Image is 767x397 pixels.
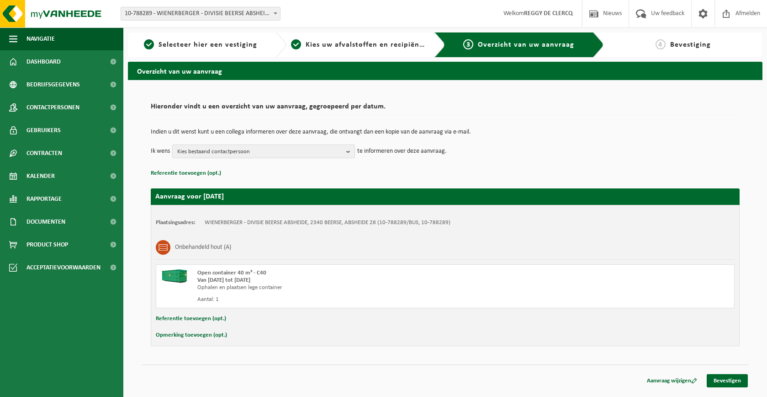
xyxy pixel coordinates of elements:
[197,270,266,276] span: Open container 40 m³ - C40
[144,39,154,49] span: 1
[26,119,61,142] span: Gebruikers
[151,167,221,179] button: Referentie toevoegen (opt.)
[156,329,227,341] button: Opmerking toevoegen (opt.)
[151,129,740,135] p: Indien u dit wenst kunt u een collega informeren over deze aanvraag, die ontvangt dan een kopie v...
[177,145,343,159] span: Kies bestaand contactpersoon
[26,210,65,233] span: Documenten
[26,96,79,119] span: Contactpersonen
[175,240,231,255] h3: Onbehandeld hout (A)
[172,145,355,158] button: Kies bestaand contactpersoon
[656,39,666,49] span: 4
[161,269,188,283] img: HK-XC-40-GN-00.png
[306,41,431,48] span: Kies uw afvalstoffen en recipiënten
[26,256,101,279] span: Acceptatievoorwaarden
[26,50,61,73] span: Dashboard
[707,374,748,387] a: Bevestigen
[156,313,226,325] button: Referentie toevoegen (opt.)
[670,41,711,48] span: Bevestiging
[291,39,427,50] a: 2Kies uw afvalstoffen en recipiënten
[26,73,80,96] span: Bedrijfsgegevens
[26,142,62,165] span: Contracten
[128,62,762,80] h2: Overzicht van uw aanvraag
[26,188,62,210] span: Rapportage
[205,219,450,226] td: WIENERBERGER - DIVISIE BEERSE ABSHEIDE, 2340 BEERSE, ABSHEIDE 28 (10-788289/BUS, 10-788289)
[26,27,55,50] span: Navigatie
[197,284,482,291] div: Ophalen en plaatsen lege container
[151,145,170,158] p: Ik wens
[291,39,301,49] span: 2
[357,145,447,158] p: te informeren over deze aanvraag.
[159,41,257,48] span: Selecteer hier een vestiging
[463,39,473,49] span: 3
[524,10,573,17] strong: REGGY DE CLERCQ
[26,233,68,256] span: Product Shop
[151,103,740,115] h2: Hieronder vindt u een overzicht van uw aanvraag, gegroepeerd per datum.
[640,374,704,387] a: Aanvraag wijzigen
[197,277,250,283] strong: Van [DATE] tot [DATE]
[156,220,196,225] strong: Plaatsingsadres:
[121,7,280,20] span: 10-788289 - WIENERBERGER - DIVISIE BEERSE ABSHEIDE - BEERSE
[121,7,280,21] span: 10-788289 - WIENERBERGER - DIVISIE BEERSE ABSHEIDE - BEERSE
[132,39,268,50] a: 1Selecteer hier een vestiging
[197,296,482,303] div: Aantal: 1
[26,165,55,188] span: Kalender
[155,193,224,200] strong: Aanvraag voor [DATE]
[478,41,574,48] span: Overzicht van uw aanvraag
